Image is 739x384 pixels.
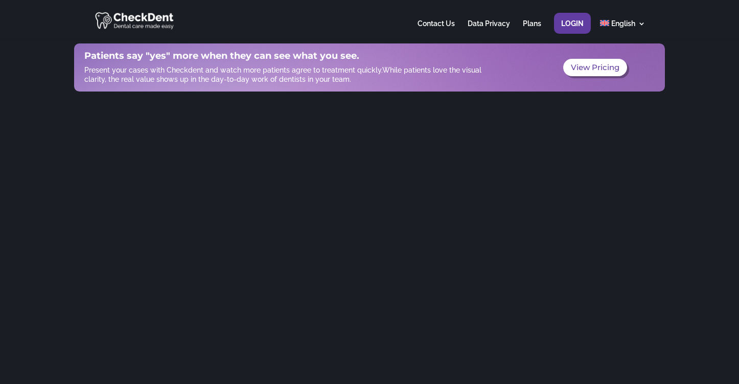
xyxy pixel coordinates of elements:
img: CheckDent AI [95,10,175,30]
span: English [611,19,635,28]
p: Present your cases with Checkdent and watch more patients agree to treatment quickly. [84,65,504,84]
h1: Patients say "yes" more when they can see what you see. [84,51,504,65]
a: View Pricing [563,59,627,77]
a: Plans [523,20,541,40]
a: English [600,20,645,40]
a: Contact Us [418,20,455,40]
span: While patients love the visual clarity, the real value shows up in the day-to-day work of dentist... [84,66,481,83]
a: Login [561,20,584,40]
a: Data Privacy [468,20,510,40]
